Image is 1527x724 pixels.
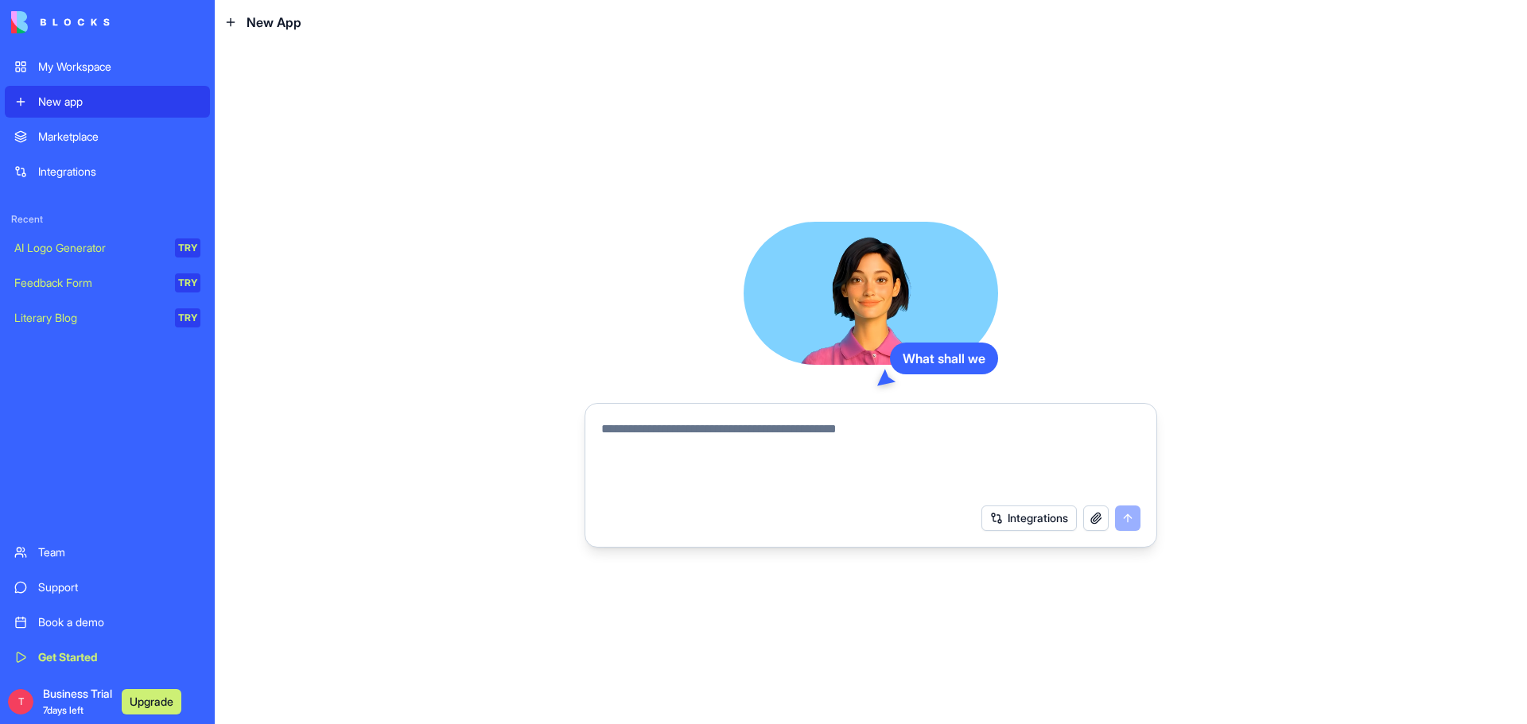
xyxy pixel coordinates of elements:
a: Team [5,536,210,568]
div: Marketplace [38,129,200,145]
div: TRY [175,238,200,257]
span: Business Trial [43,686,112,718]
span: 7 days left [43,704,84,716]
div: Support [38,579,200,595]
div: New app [38,94,200,110]
div: Get Started [38,649,200,665]
a: Book a demo [5,606,210,638]
a: Feedback FormTRY [5,267,210,299]
div: AI Logo Generator [14,240,164,256]
div: Team [38,544,200,560]
button: Upgrade [122,689,181,714]
div: What shall we [890,343,998,374]
a: Literary BlogTRY [5,302,210,334]
span: Recent [5,213,210,226]
div: TRY [175,308,200,327]
div: My Workspace [38,59,200,75]
a: AI Logo GeneratorTRY [5,232,210,264]
a: Support [5,571,210,603]
div: Book a demo [38,614,200,630]
div: TRY [175,273,200,292]
a: Integrations [5,156,210,188]
a: My Workspace [5,51,210,83]
button: Integrations [981,505,1077,531]
div: Literary Blog [14,310,164,326]
div: Integrations [38,164,200,180]
div: Feedback Form [14,275,164,291]
a: New app [5,86,210,118]
span: New App [247,13,301,32]
a: Get Started [5,641,210,673]
img: logo [11,11,110,33]
span: T [8,689,33,714]
a: Marketplace [5,121,210,153]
